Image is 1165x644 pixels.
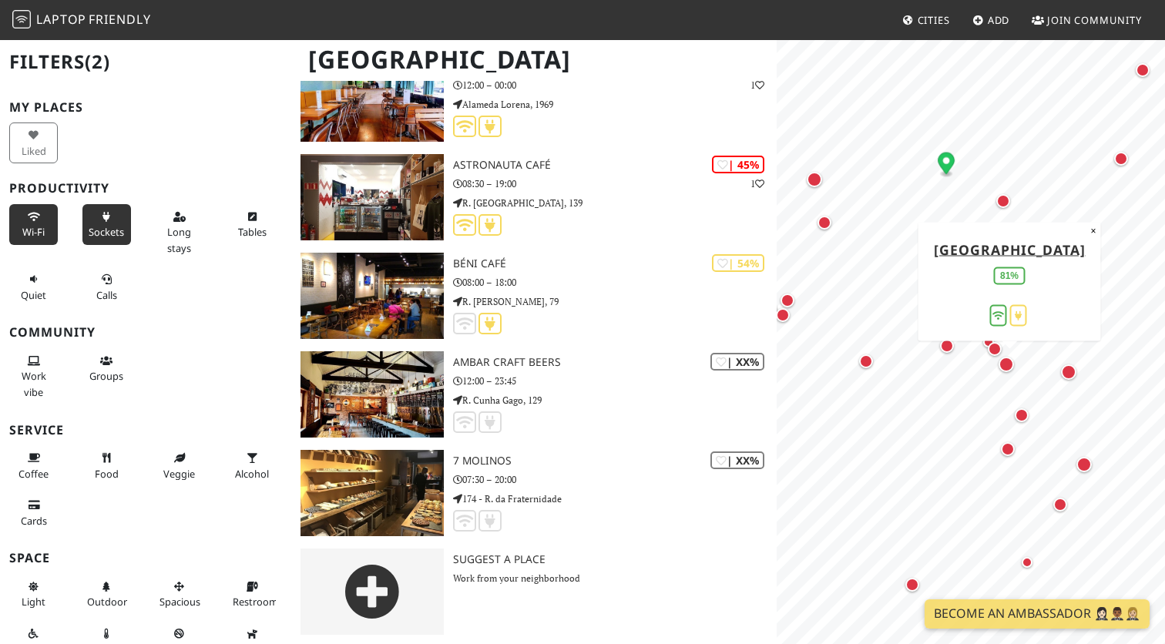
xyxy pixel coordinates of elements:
div: Map marker [1001,442,1021,462]
div: Map marker [1061,364,1083,386]
div: Map marker [818,216,838,236]
p: R. [GEOGRAPHIC_DATA], 139 [453,196,777,210]
img: Ambar Craft Beers [300,351,444,438]
span: Cities [918,13,950,27]
div: Map marker [1053,498,1073,518]
a: [GEOGRAPHIC_DATA] [934,240,1086,258]
div: Map marker [988,342,1008,362]
span: Restroom [233,595,278,609]
div: Map marker [905,578,925,598]
div: Map marker [776,308,796,328]
p: 12:00 – 23:45 [453,374,777,388]
a: Ambar Craft Beers | XX% Ambar Craft Beers 12:00 – 23:45 R. Cunha Gago, 129 [291,351,777,438]
a: Cities [896,6,956,34]
div: Map marker [940,339,960,359]
span: Spacious [159,595,200,609]
h3: Suggest a Place [453,553,777,566]
span: (2) [85,49,110,74]
div: Map marker [1015,408,1035,428]
span: Veggie [163,467,195,481]
span: Friendly [89,11,150,28]
h3: 7 Molinos [453,454,777,468]
span: Long stays [167,225,191,254]
a: Béni Café | 54% Béni Café 08:00 – 18:00 R. [PERSON_NAME], 79 [291,253,777,339]
img: LaptopFriendly [12,10,31,29]
button: Veggie [155,445,203,486]
span: People working [22,369,46,398]
span: Stable Wi-Fi [22,225,45,239]
div: Map marker [1076,457,1098,478]
button: Calls [82,267,131,307]
div: Map marker [983,337,1002,355]
span: Power sockets [89,225,124,239]
a: Add [966,6,1016,34]
span: Join Community [1047,13,1142,27]
h2: Filters [9,39,282,86]
div: Map marker [938,152,955,177]
span: Add [988,13,1010,27]
p: 08:00 – 18:00 [453,275,777,290]
p: 08:30 – 19:00 [453,176,777,191]
a: 7 Molinos | XX% 7 Molinos 07:30 – 20:00 174 - R. da Fraternidade [291,450,777,536]
span: Video/audio calls [96,288,117,302]
div: | 45% [712,156,764,173]
span: Group tables [89,369,123,383]
button: Restroom [228,574,277,615]
div: Map marker [996,194,1016,214]
button: Food [82,445,131,486]
div: Map marker [859,354,879,374]
a: LaptopFriendly LaptopFriendly [12,7,151,34]
span: Alcohol [235,467,269,481]
span: Quiet [21,288,46,302]
button: Tables [228,204,277,245]
button: Alcohol [228,445,277,486]
span: Credit cards [21,514,47,528]
span: Work-friendly tables [238,225,267,239]
span: Coffee [18,467,49,481]
p: 174 - R. da Fraternidade [453,491,777,506]
div: Map marker [781,293,801,314]
div: | XX% [710,451,764,469]
div: Map marker [999,357,1020,378]
div: Map marker [971,324,991,344]
button: Outdoor [82,574,131,615]
img: Béni Café [300,253,444,339]
div: | 54% [712,254,764,272]
span: Food [95,467,119,481]
div: | XX% [710,353,764,371]
p: Alameda Lorena, 1969 [453,97,777,112]
h3: Community [9,325,282,340]
button: Coffee [9,445,58,486]
div: Map marker [1114,152,1134,172]
h3: Productivity [9,181,282,196]
div: Map marker [1136,63,1156,83]
a: Suggest a Place Work from your neighborhood [291,548,777,635]
button: Spacious [155,574,203,615]
button: Wi-Fi [9,204,58,245]
img: gray-place-d2bdb4477600e061c01bd816cc0f2ef0cfcb1ca9e3ad78868dd16fb2af073a21.png [300,548,444,635]
h3: Ambar Craft Beers [453,356,777,369]
button: Groups [82,348,131,389]
a: Join Community [1026,6,1148,34]
button: Long stays [155,204,203,260]
img: Astronauta Café [300,154,444,240]
button: Sockets [82,204,131,245]
a: Astronauta Café | 45% 1 Astronauta Café 08:30 – 19:00 R. [GEOGRAPHIC_DATA], 139 [291,154,777,240]
img: 7 Molinos [300,450,444,536]
h3: Space [9,551,282,565]
p: R. [PERSON_NAME], 79 [453,294,777,309]
p: R. Cunha Gago, 129 [453,393,777,408]
h3: Astronauta Café [453,159,777,172]
p: 07:30 – 20:00 [453,472,777,487]
button: Close popup [1086,222,1100,239]
p: Work from your neighborhood [453,571,777,585]
span: Laptop [36,11,86,28]
h3: Béni Café [453,257,777,270]
h1: [GEOGRAPHIC_DATA] [296,39,774,81]
h3: Service [9,423,282,438]
span: Outdoor area [87,595,127,609]
span: Natural light [22,595,45,609]
div: 81% [994,267,1025,284]
button: Work vibe [9,348,58,404]
p: 1 [750,176,764,191]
